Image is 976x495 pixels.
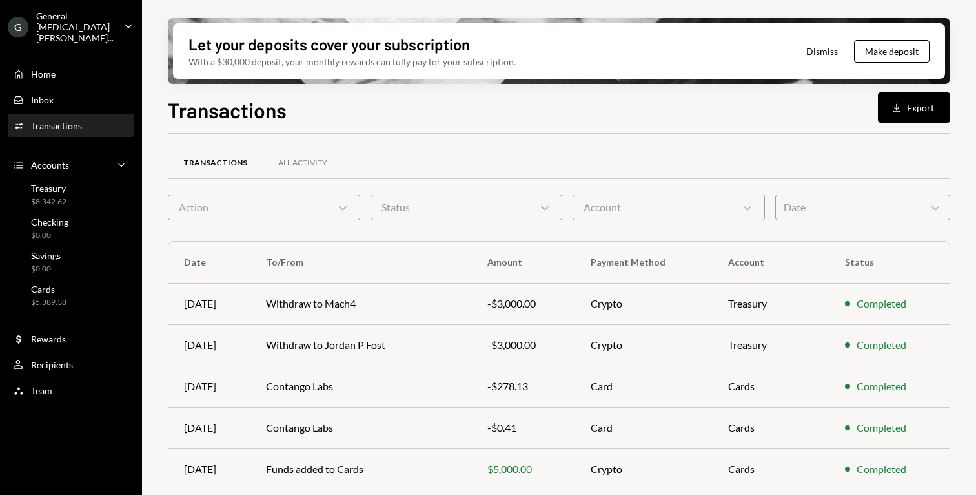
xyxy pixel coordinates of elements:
[8,114,134,137] a: Transactions
[573,195,765,220] div: Account
[168,195,360,220] div: Action
[188,34,470,55] div: Let your deposits cover your subscription
[713,366,829,407] td: Cards
[250,407,472,448] td: Contango Labs
[183,158,247,169] div: Transactions
[487,337,560,353] div: -$3,000.00
[31,250,61,261] div: Savings
[31,385,52,396] div: Team
[857,420,906,436] div: Completed
[713,242,829,283] th: Account
[184,379,235,394] div: [DATE]
[31,333,66,344] div: Rewards
[31,216,68,227] div: Checking
[184,420,235,436] div: [DATE]
[36,10,114,43] div: General [MEDICAL_DATA][PERSON_NAME]...
[278,158,327,169] div: All Activity
[31,230,68,241] div: $0.00
[8,88,134,111] a: Inbox
[487,296,560,311] div: -$3,000.00
[8,353,134,376] a: Recipients
[575,448,713,490] td: Crypto
[8,179,134,210] a: Treasury$8,342.62
[168,97,287,123] h1: Transactions
[8,246,134,277] a: Savings$0.00
[8,213,134,244] a: Checking$0.00
[857,379,906,394] div: Completed
[184,296,235,311] div: [DATE]
[857,296,906,311] div: Completed
[8,153,134,176] a: Accounts
[575,283,713,324] td: Crypto
[829,242,950,283] th: Status
[878,92,950,123] button: Export
[31,68,56,79] div: Home
[8,379,134,402] a: Team
[8,62,134,85] a: Home
[250,242,472,283] th: To/From
[371,195,563,220] div: Status
[854,40,930,63] button: Make deposit
[31,359,73,370] div: Recipients
[184,337,235,353] div: [DATE]
[31,284,66,295] div: Cards
[575,324,713,366] td: Crypto
[31,183,66,194] div: Treasury
[184,461,235,477] div: [DATE]
[31,297,66,308] div: $5,389.38
[713,283,829,324] td: Treasury
[575,242,713,283] th: Payment Method
[857,337,906,353] div: Completed
[250,324,472,366] td: Withdraw to Jordan P Fost
[8,17,28,37] div: G
[713,448,829,490] td: Cards
[487,420,560,436] div: -$0.41
[713,324,829,366] td: Treasury
[31,264,61,275] div: $0.00
[775,195,950,220] div: Date
[575,366,713,407] td: Card
[857,461,906,477] div: Completed
[31,94,54,105] div: Inbox
[575,407,713,448] td: Card
[713,407,829,448] td: Cards
[31,196,66,207] div: $8,342.62
[472,242,575,283] th: Amount
[250,283,472,324] td: Withdraw to Mach4
[8,280,134,311] a: Cards$5,389.38
[250,448,472,490] td: Funds added to Cards
[487,379,560,394] div: -$278.13
[31,120,82,131] div: Transactions
[8,327,134,350] a: Rewards
[250,366,472,407] td: Contango Labs
[188,55,516,68] div: With a $30,000 deposit, your monthly rewards can fully pay for your subscription.
[168,147,263,180] a: Transactions
[263,147,343,180] a: All Activity
[168,242,250,283] th: Date
[790,36,854,67] button: Dismiss
[31,160,69,171] div: Accounts
[487,461,560,477] div: $5,000.00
